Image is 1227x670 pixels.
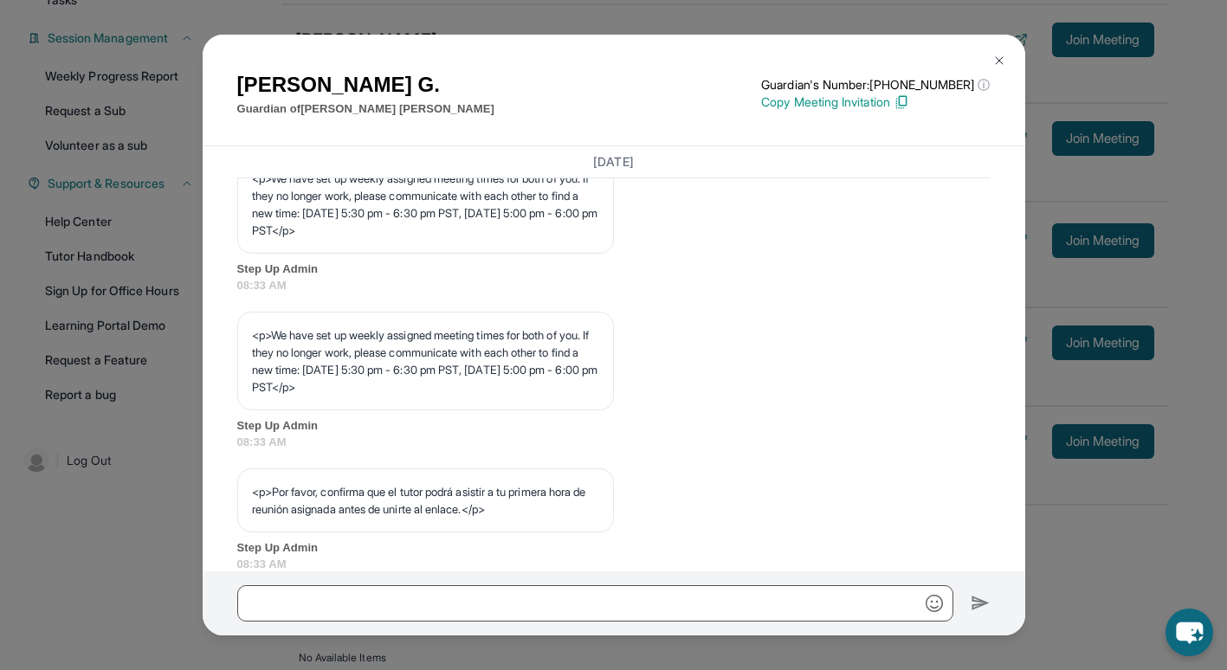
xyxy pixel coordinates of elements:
p: <p>We have set up weekly assigned meeting times for both of you. If they no longer work, please c... [252,170,599,239]
p: Guardian of [PERSON_NAME] [PERSON_NAME] [237,100,494,118]
img: Copy Icon [894,94,909,110]
p: <p>Por favor, confirma que el tutor podrá asistir a tu primera hora de reunión asignada antes de ... [252,483,599,518]
h1: [PERSON_NAME] G. [237,69,494,100]
span: Step Up Admin [237,539,991,557]
p: Guardian's Number: [PHONE_NUMBER] [761,76,990,93]
span: ⓘ [978,76,990,93]
img: Emoji [926,595,943,612]
img: Send icon [971,593,991,614]
span: Step Up Admin [237,417,991,435]
h3: [DATE] [237,153,991,171]
button: chat-button [1166,609,1213,656]
span: 08:33 AM [237,434,991,451]
span: Step Up Admin [237,261,991,278]
img: Close Icon [992,54,1006,68]
span: 08:33 AM [237,556,991,573]
span: 08:33 AM [237,277,991,294]
p: Copy Meeting Invitation [761,93,990,111]
p: <p>We have set up weekly assigned meeting times for both of you. If they no longer work, please c... [252,326,599,396]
